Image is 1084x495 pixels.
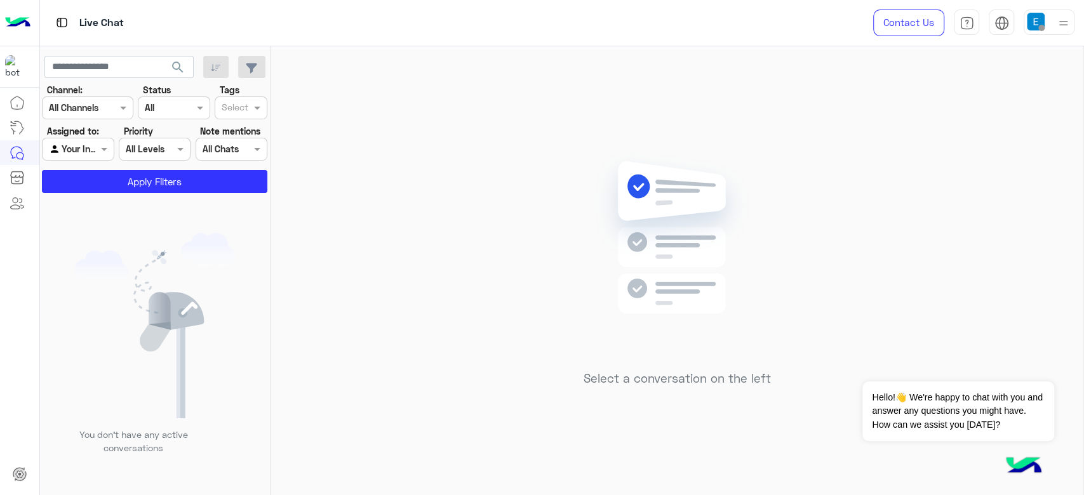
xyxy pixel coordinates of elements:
label: Tags [220,83,239,96]
img: Logo [5,10,30,36]
button: Apply Filters [42,170,267,193]
label: Status [143,83,171,96]
img: empty users [75,233,235,418]
div: Select [220,100,248,117]
a: Contact Us [873,10,944,36]
img: userImage [1027,13,1045,30]
img: tab [960,16,974,30]
h5: Select a conversation on the left [584,371,771,386]
img: 171468393613305 [5,55,28,78]
span: Hello!👋 We're happy to chat with you and answer any questions you might have. How can we assist y... [862,381,1054,441]
img: profile [1055,15,1071,31]
img: hulul-logo.png [1001,444,1046,489]
button: search [163,56,194,83]
label: Channel: [47,83,83,96]
img: tab [54,15,70,30]
label: Note mentions [200,124,260,138]
img: no messages [585,151,769,362]
p: You don’t have any active conversations [69,428,197,455]
label: Priority [124,124,153,138]
p: Live Chat [79,15,124,32]
span: search [170,60,185,75]
a: tab [954,10,979,36]
img: tab [994,16,1009,30]
label: Assigned to: [47,124,99,138]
